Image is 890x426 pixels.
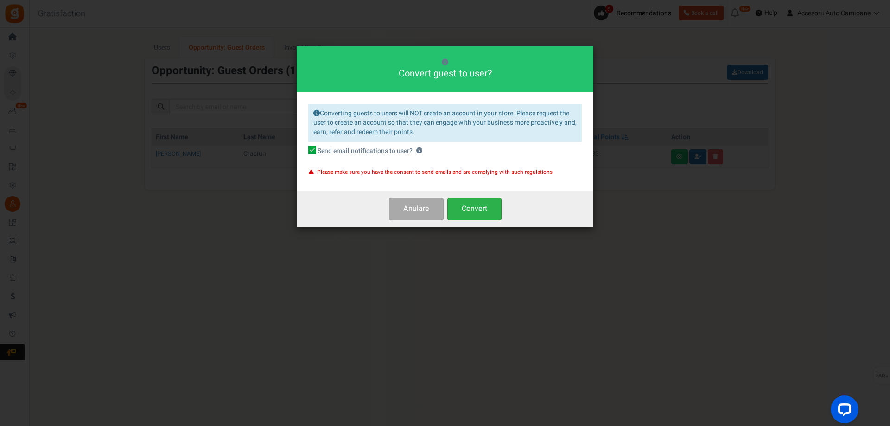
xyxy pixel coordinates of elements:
h4: Convert guest to user? [308,67,582,81]
button: Convert [447,198,502,220]
span: Please make sure you have the consent to send emails and are complying with such regulations [317,168,553,176]
span: Send email notifications to user? [318,146,413,156]
button: Anulare [389,198,444,220]
span: Gratisfaction will send welcome, referral and other emails to the user. Content of these emails c... [416,148,422,154]
div: Converting guests to users will NOT create an account in your store. Please request the user to c... [308,104,582,142]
